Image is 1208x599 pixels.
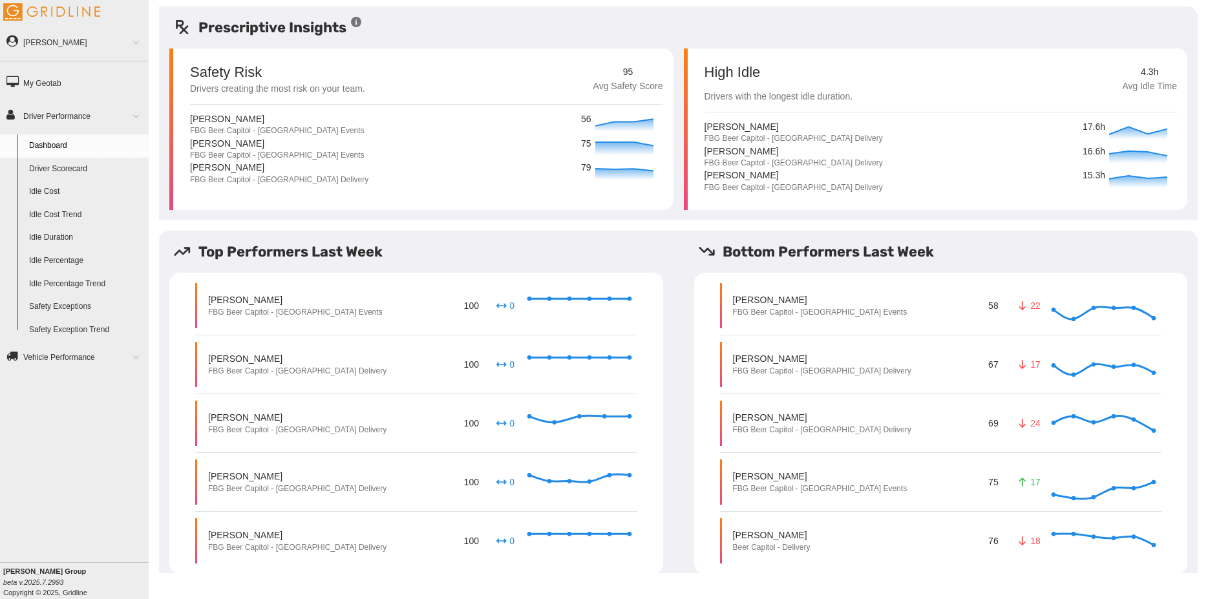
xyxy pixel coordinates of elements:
[208,307,383,318] p: FBG Beer Capitol - [GEOGRAPHIC_DATA] Events
[705,133,883,144] p: FBG Beer Capitol - [GEOGRAPHIC_DATA] Delivery
[461,473,481,490] p: 100
[1122,79,1177,94] p: Avg Idle Time
[208,470,387,483] p: [PERSON_NAME]
[698,241,1198,262] h5: Bottom Performers Last Week
[173,17,363,38] h5: Prescriptive Insights
[23,319,149,342] a: Safety Exception Trend
[23,273,149,296] a: Idle Percentage Trend
[495,534,516,547] p: 0
[733,411,911,424] p: [PERSON_NAME]
[23,249,149,273] a: Idle Percentage
[593,79,663,94] p: Avg Safety Score
[461,297,481,314] p: 100
[208,411,387,424] p: [PERSON_NAME]
[208,425,387,436] p: FBG Beer Capitol - [GEOGRAPHIC_DATA] Delivery
[733,307,907,318] p: FBG Beer Capitol - [GEOGRAPHIC_DATA] Events
[705,145,883,158] p: [PERSON_NAME]
[1017,358,1037,371] p: 17
[190,112,365,125] p: [PERSON_NAME]
[461,532,481,549] p: 100
[1083,169,1106,183] p: 15.3h
[23,158,149,181] a: Driver Scorecard
[705,182,883,193] p: FBG Beer Capitol - [GEOGRAPHIC_DATA] Delivery
[1083,120,1106,134] p: 17.6h
[705,169,883,182] p: [PERSON_NAME]
[705,120,883,133] p: [PERSON_NAME]
[208,293,383,306] p: [PERSON_NAME]
[986,473,1001,490] p: 75
[733,366,911,377] p: FBG Beer Capitol - [GEOGRAPHIC_DATA] Delivery
[208,352,387,365] p: [PERSON_NAME]
[190,125,365,136] p: FBG Beer Capitol - [GEOGRAPHIC_DATA] Events
[733,425,911,436] p: FBG Beer Capitol - [GEOGRAPHIC_DATA] Delivery
[190,161,368,174] p: [PERSON_NAME]
[495,476,516,489] p: 0
[23,204,149,227] a: Idle Cost Trend
[986,355,1001,373] p: 67
[593,65,663,79] p: 95
[173,241,673,262] h5: Top Performers Last Week
[705,90,853,104] p: Drivers with the longest idle duration.
[1017,534,1037,547] p: 18
[733,293,907,306] p: [PERSON_NAME]
[1122,65,1177,79] p: 4.3h
[461,355,481,373] p: 100
[705,65,853,79] p: High Idle
[208,483,387,494] p: FBG Beer Capitol - [GEOGRAPHIC_DATA] Delivery
[733,542,811,553] p: Beer Capitol - Delivery
[3,578,63,586] i: beta v.2025.7.2993
[190,82,365,96] p: Drivers creating the most risk on your team.
[733,470,907,483] p: [PERSON_NAME]
[208,366,387,377] p: FBG Beer Capitol - [GEOGRAPHIC_DATA] Delivery
[23,295,149,319] a: Safety Exceptions
[495,358,516,371] p: 0
[190,65,262,79] p: Safety Risk
[23,180,149,204] a: Idle Cost
[3,567,86,575] b: [PERSON_NAME] Group
[190,137,365,150] p: [PERSON_NAME]
[1017,417,1037,430] p: 24
[581,112,592,127] p: 56
[581,161,592,175] p: 79
[23,134,149,158] a: Dashboard
[733,483,907,494] p: FBG Beer Capitol - [GEOGRAPHIC_DATA] Events
[986,414,1001,432] p: 69
[1017,299,1037,312] p: 22
[461,414,481,432] p: 100
[733,352,911,365] p: [PERSON_NAME]
[208,529,387,541] p: [PERSON_NAME]
[1017,476,1037,489] p: 17
[3,3,100,21] img: Gridline
[1083,145,1106,159] p: 16.6h
[581,137,592,151] p: 75
[190,150,365,161] p: FBG Beer Capitol - [GEOGRAPHIC_DATA] Events
[986,297,1001,314] p: 58
[495,417,516,430] p: 0
[3,566,149,598] div: Copyright © 2025, Gridline
[733,529,811,541] p: [PERSON_NAME]
[495,299,516,312] p: 0
[208,542,387,553] p: FBG Beer Capitol - [GEOGRAPHIC_DATA] Delivery
[986,532,1001,549] p: 76
[23,226,149,249] a: Idle Duration
[190,174,368,185] p: FBG Beer Capitol - [GEOGRAPHIC_DATA] Delivery
[705,158,883,169] p: FBG Beer Capitol - [GEOGRAPHIC_DATA] Delivery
